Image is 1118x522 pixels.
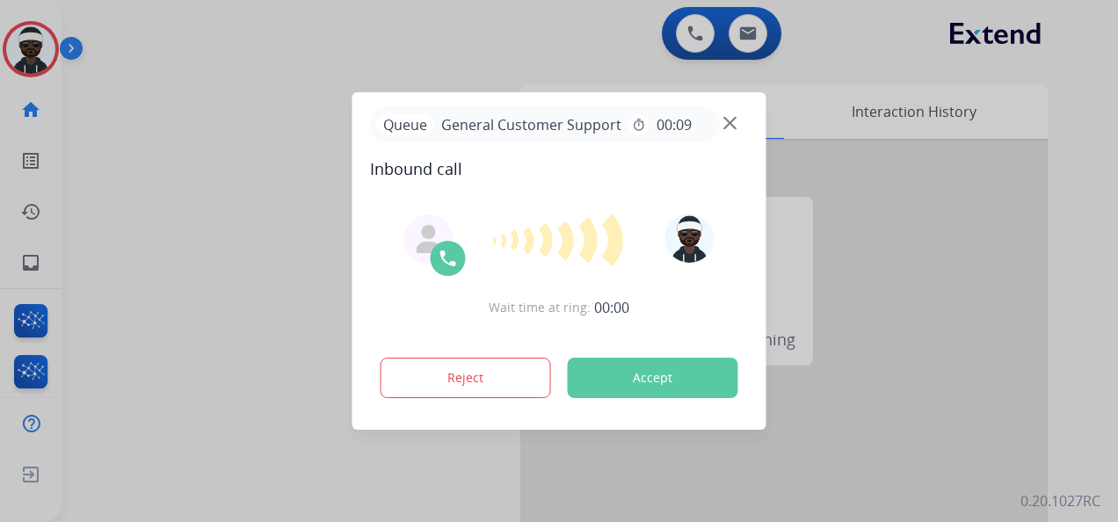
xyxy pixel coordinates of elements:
img: agent-avatar [415,225,443,253]
img: close-button [723,117,737,130]
img: call-icon [438,248,459,269]
mat-icon: timer [632,118,646,132]
span: 00:00 [594,297,629,318]
p: Queue [377,113,434,135]
span: 00:09 [657,114,692,135]
span: Inbound call [370,156,749,181]
img: avatar [664,214,714,263]
span: General Customer Support [434,114,628,135]
span: Wait time at ring: [489,299,591,316]
button: Accept [568,358,738,398]
p: 0.20.1027RC [1020,490,1100,511]
button: Reject [381,358,551,398]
